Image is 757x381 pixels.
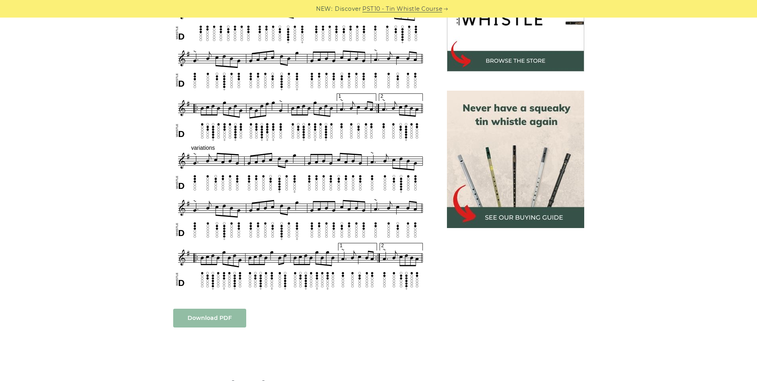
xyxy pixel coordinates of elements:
img: tin whistle buying guide [447,91,584,228]
span: Discover [335,4,361,14]
a: Download PDF [173,309,246,327]
a: PST10 - Tin Whistle Course [362,4,442,14]
span: NEW: [316,4,332,14]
